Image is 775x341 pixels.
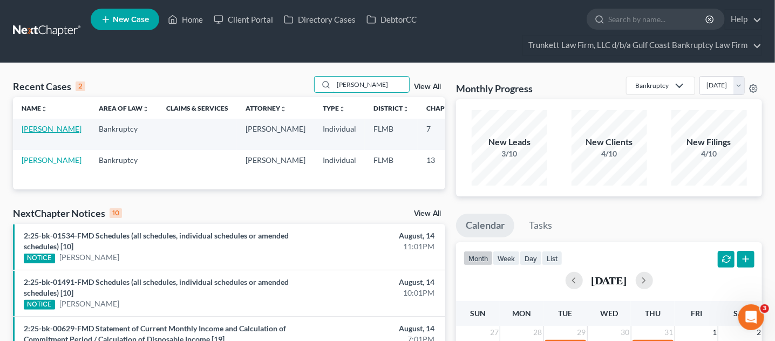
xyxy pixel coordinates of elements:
[725,10,762,29] a: Help
[90,119,158,149] td: Bankruptcy
[572,136,647,148] div: New Clients
[24,277,289,297] a: 2:25-bk-01491-FMD Schedules (all schedules, individual schedules or amended schedules) [10]
[403,106,409,112] i: unfold_more
[246,104,287,112] a: Attorneyunfold_more
[520,251,542,265] button: day
[13,207,122,220] div: NextChapter Notices
[237,150,314,181] td: [PERSON_NAME]
[41,106,47,112] i: unfold_more
[162,10,208,29] a: Home
[711,326,718,339] span: 1
[691,309,702,318] span: Fri
[305,277,434,288] div: August, 14
[323,104,345,112] a: Typeunfold_more
[237,119,314,149] td: [PERSON_NAME]
[59,298,119,309] a: [PERSON_NAME]
[90,150,158,181] td: Bankruptcy
[671,148,747,159] div: 4/10
[305,230,434,241] div: August, 14
[733,309,747,318] span: Sat
[414,210,441,217] a: View All
[314,119,365,149] td: Individual
[373,104,409,112] a: Districtunfold_more
[334,77,409,92] input: Search by name...
[600,309,618,318] span: Wed
[470,309,486,318] span: Sun
[305,241,434,252] div: 11:01PM
[592,275,627,286] h2: [DATE]
[620,326,631,339] span: 30
[738,304,764,330] iframe: Intercom live chat
[305,288,434,298] div: 10:01PM
[22,124,81,133] a: [PERSON_NAME]
[645,309,661,318] span: Thu
[278,10,361,29] a: Directory Cases
[280,106,287,112] i: unfold_more
[572,148,647,159] div: 4/10
[24,231,289,251] a: 2:25-bk-01534-FMD Schedules (all schedules, individual schedules or amended schedules) [10]
[59,252,119,263] a: [PERSON_NAME]
[559,309,573,318] span: Tue
[456,214,514,237] a: Calendar
[113,16,149,24] span: New Case
[418,150,472,181] td: 13
[756,326,762,339] span: 2
[361,10,422,29] a: DebtorCC
[208,10,278,29] a: Client Portal
[110,208,122,218] div: 10
[512,309,531,318] span: Mon
[22,155,81,165] a: [PERSON_NAME]
[24,300,55,310] div: NOTICE
[760,304,769,313] span: 3
[635,81,669,90] div: Bankruptcy
[418,119,472,149] td: 7
[608,9,707,29] input: Search by name...
[576,326,587,339] span: 29
[664,326,675,339] span: 31
[542,251,562,265] button: list
[76,81,85,91] div: 2
[464,251,493,265] button: month
[472,136,547,148] div: New Leads
[671,136,747,148] div: New Filings
[142,106,149,112] i: unfold_more
[158,97,237,119] th: Claims & Services
[414,83,441,91] a: View All
[365,119,418,149] td: FLMB
[22,104,47,112] a: Nameunfold_more
[519,214,562,237] a: Tasks
[472,148,547,159] div: 3/10
[339,106,345,112] i: unfold_more
[456,82,533,95] h3: Monthly Progress
[13,80,85,93] div: Recent Cases
[493,251,520,265] button: week
[365,150,418,181] td: FLMB
[533,326,543,339] span: 28
[489,326,500,339] span: 27
[99,104,149,112] a: Area of Lawunfold_more
[24,254,55,263] div: NOTICE
[305,323,434,334] div: August, 14
[314,150,365,181] td: Individual
[523,36,762,55] a: Trunkett Law Firm, LLC d/b/a Gulf Coast Bankruptcy Law Firm
[426,104,463,112] a: Chapterunfold_more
